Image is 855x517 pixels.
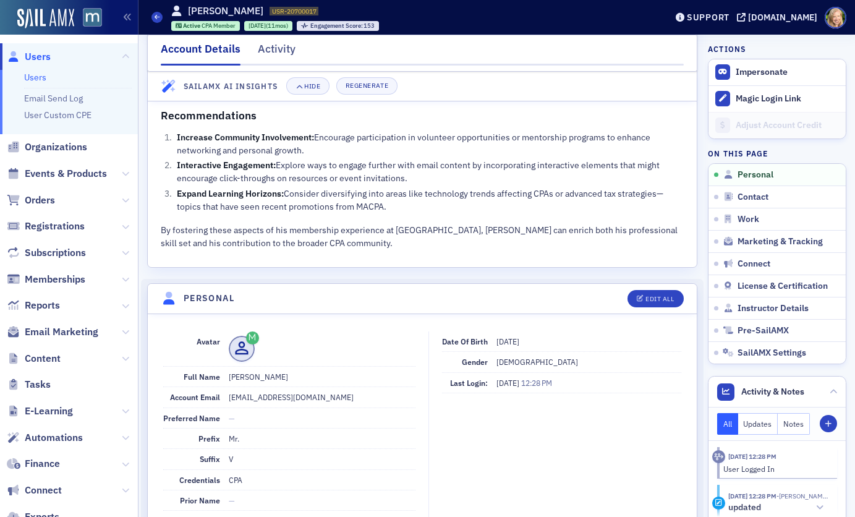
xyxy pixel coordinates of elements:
[7,404,73,418] a: E-Learning
[244,21,292,31] div: 2024-10-25 00:00:00
[177,132,314,143] strong: Increase Community Involvement:
[25,299,60,312] span: Reports
[177,159,683,185] p: Explore ways to engage further with email content by incorporating interactive elements that migh...
[24,93,83,104] a: Email Send Log
[7,325,98,339] a: Email Marketing
[7,246,86,260] a: Subscriptions
[7,431,83,445] a: Automations
[25,246,86,260] span: Subscriptions
[229,367,416,387] dd: [PERSON_NAME]
[229,429,416,448] dd: Mr.
[25,50,51,64] span: Users
[336,78,398,95] button: Regenerate
[738,236,823,247] span: Marketing & Tracking
[496,352,681,372] dd: [DEMOGRAPHIC_DATA]
[304,83,320,90] div: Hide
[297,21,379,31] div: Engagement Score: 153
[25,167,107,181] span: Events & Products
[161,107,684,124] h3: Recommendations
[687,12,730,23] div: Support
[258,41,296,64] div: Activity
[738,413,778,435] button: Updates
[645,296,674,302] div: Edit All
[74,8,102,29] a: View Homepage
[249,22,288,30] div: (11mos)
[176,22,236,30] a: Active CPA Member
[177,188,284,199] strong: Expand Learning Horizons:
[184,80,278,92] h4: SailAMX AI Insights
[7,378,51,391] a: Tasks
[708,148,846,159] h4: On this page
[25,378,51,391] span: Tasks
[496,336,519,346] span: [DATE]
[25,194,55,207] span: Orders
[25,140,87,154] span: Organizations
[25,273,85,286] span: Memberships
[496,378,521,388] span: [DATE]
[708,85,846,112] button: Magic Login Link
[450,378,488,388] span: Last Login:
[198,434,220,443] span: Prefix
[776,492,828,500] span: David Thomas
[738,192,768,203] span: Contact
[778,413,810,435] button: Notes
[712,450,725,463] div: Activity
[83,8,102,27] img: SailAMX
[310,22,364,30] span: Engagement Score :
[25,325,98,339] span: Email Marketing
[7,194,55,207] a: Orders
[738,281,828,292] span: License & Certification
[197,336,220,346] span: Avatar
[161,41,240,66] div: Account Details
[741,385,804,398] span: Activity & Notes
[7,50,51,64] a: Users
[728,492,776,500] time: 8/28/2025 12:28 PM
[179,475,220,485] span: Credentials
[737,13,822,22] button: [DOMAIN_NAME]
[25,484,62,497] span: Connect
[7,484,62,497] a: Connect
[272,7,317,15] span: USR-20700017
[7,352,61,365] a: Content
[738,258,770,270] span: Connect
[24,109,91,121] a: User Custom CPE
[627,290,683,307] button: Edit All
[229,495,235,505] span: —
[286,78,330,95] button: Hide
[7,273,85,286] a: Memberships
[177,131,683,157] p: Encourage participation in volunteer opportunities or mentorship programs to enhance networking a...
[7,220,85,233] a: Registrations
[25,431,83,445] span: Automations
[736,93,840,105] div: Magic Login Link
[188,4,263,18] h1: [PERSON_NAME]
[180,495,220,505] span: Prior Name
[708,112,846,139] a: Adjust Account Credit
[738,214,759,225] span: Work
[249,22,266,30] span: [DATE]
[521,378,552,388] span: 12:28 PM
[25,457,60,471] span: Finance
[177,187,683,213] p: Consider diversifying into areas like technology trends affecting CPAs or advanced tax strategies...
[712,497,725,510] div: Update
[24,72,46,83] a: Users
[17,9,74,28] img: SailAMX
[748,12,817,23] div: [DOMAIN_NAME]
[202,22,236,30] span: CPA Member
[825,7,846,28] span: Profile
[736,67,788,78] button: Impersonate
[229,470,416,490] dd: CPA
[229,449,416,469] dd: V
[708,43,746,54] h4: Actions
[25,404,73,418] span: E-Learning
[738,348,806,359] span: SailAMX Settings
[310,23,375,30] div: 153
[7,167,107,181] a: Events & Products
[170,392,220,402] span: Account Email
[462,357,488,367] span: Gender
[200,454,220,464] span: Suffix
[184,372,220,382] span: Full Name
[183,22,202,30] span: Active
[161,224,684,250] p: By fostering these aspects of his membership experience at [GEOGRAPHIC_DATA], [PERSON_NAME] can e...
[728,452,776,461] time: 8/28/2025 12:28 PM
